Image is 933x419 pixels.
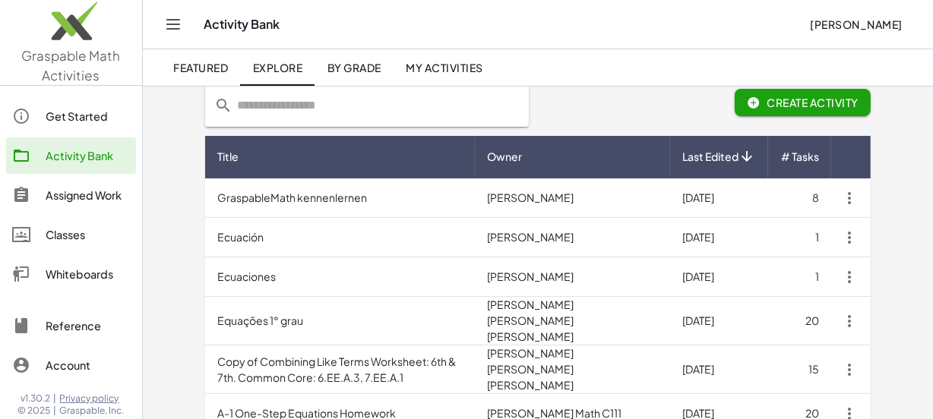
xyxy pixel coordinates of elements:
[205,257,475,297] td: Ecuaciones
[205,345,475,394] td: Copy of Combining Like Terms Worksheet: 6th & 7th. Common Core: 6.EE.A.3, 7.EE.A.1
[768,345,831,394] td: 15
[810,17,903,31] span: [PERSON_NAME]
[46,146,130,165] div: Activity Bank
[46,225,130,244] div: Classes
[161,12,185,36] button: Toggle navigation
[475,218,670,257] td: [PERSON_NAME]
[60,392,125,405] a: Privacy policy
[670,218,768,257] td: [DATE]
[487,149,522,165] span: Owner
[475,297,670,345] td: [PERSON_NAME] [PERSON_NAME] [PERSON_NAME]
[6,177,136,213] a: Assigned Work
[205,178,475,218] td: GraspableMath kennenlernen
[670,257,768,297] td: [DATE]
[768,178,831,218] td: 8
[6,137,136,174] a: Activity Bank
[46,356,130,374] div: Account
[205,218,475,257] td: Ecuación
[214,96,232,115] i: prepended action
[60,405,125,417] span: Graspable, Inc.
[475,257,670,297] td: [PERSON_NAME]
[6,216,136,253] a: Classes
[46,317,130,335] div: Reference
[54,392,57,405] span: |
[327,61,381,74] span: By Grade
[475,178,670,218] td: [PERSON_NAME]
[46,265,130,283] div: Whiteboards
[747,96,859,109] span: Create Activity
[54,405,57,417] span: |
[6,347,136,383] a: Account
[46,186,130,204] div: Assigned Work
[205,297,475,345] td: Equações 1° grau
[6,307,136,344] a: Reference
[406,61,483,74] span: My Activities
[670,178,768,218] td: [DATE]
[735,89,871,116] button: Create Activity
[682,149,738,165] span: Last Edited
[6,256,136,292] a: Whiteboards
[798,11,915,38] button: [PERSON_NAME]
[768,257,831,297] td: 1
[768,297,831,345] td: 20
[475,345,670,394] td: [PERSON_NAME] [PERSON_NAME] [PERSON_NAME]
[217,149,239,165] span: Title
[252,61,302,74] span: Explore
[173,61,228,74] span: Featured
[46,107,130,125] div: Get Started
[18,405,51,417] span: © 2025
[670,297,768,345] td: [DATE]
[781,149,819,165] span: # Tasks
[768,218,831,257] td: 1
[670,345,768,394] td: [DATE]
[22,47,121,83] span: Graspable Math Activities
[21,392,51,405] span: v1.30.2
[6,98,136,134] a: Get Started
